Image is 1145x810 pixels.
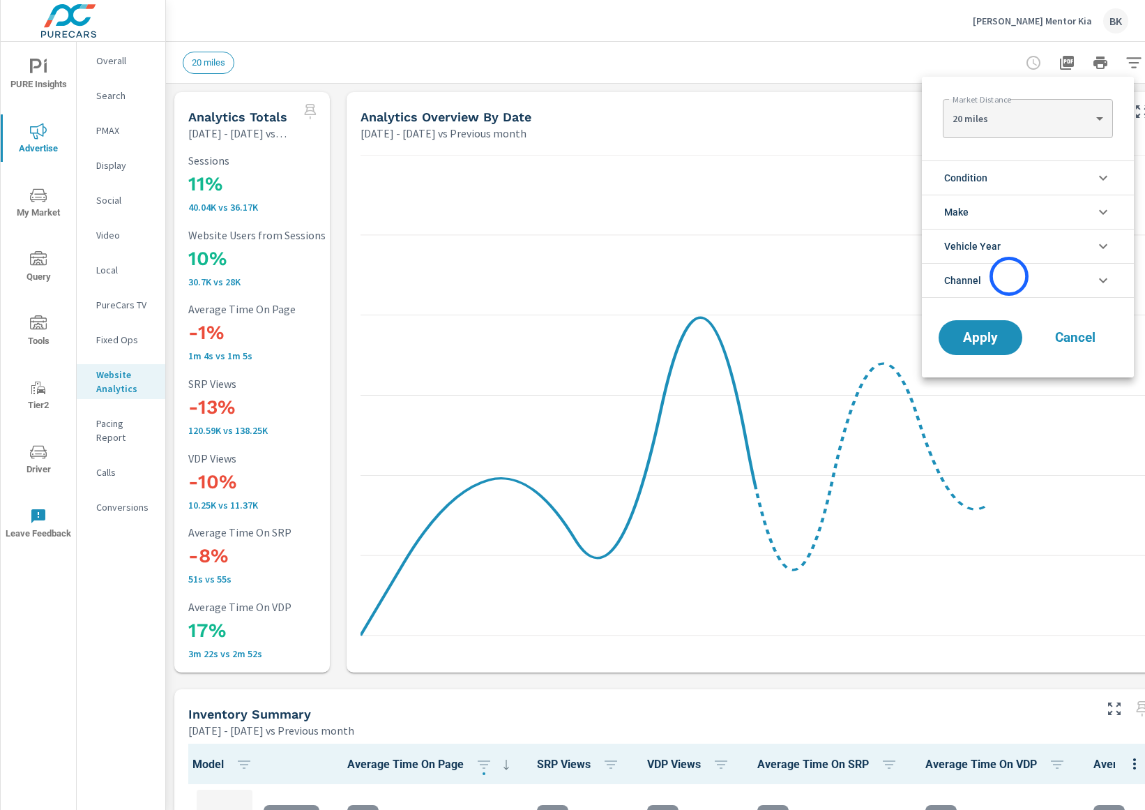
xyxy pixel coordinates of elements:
[944,161,987,195] span: Condition
[1047,331,1103,344] span: Cancel
[939,320,1022,355] button: Apply
[1033,320,1117,355] button: Cancel
[953,331,1008,344] span: Apply
[944,264,981,297] span: Channel
[922,155,1134,303] ul: filter options
[953,112,1090,125] p: 20 miles
[944,230,1001,263] span: Vehicle Year
[943,105,1112,133] div: 20 miles
[944,195,969,229] span: Make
